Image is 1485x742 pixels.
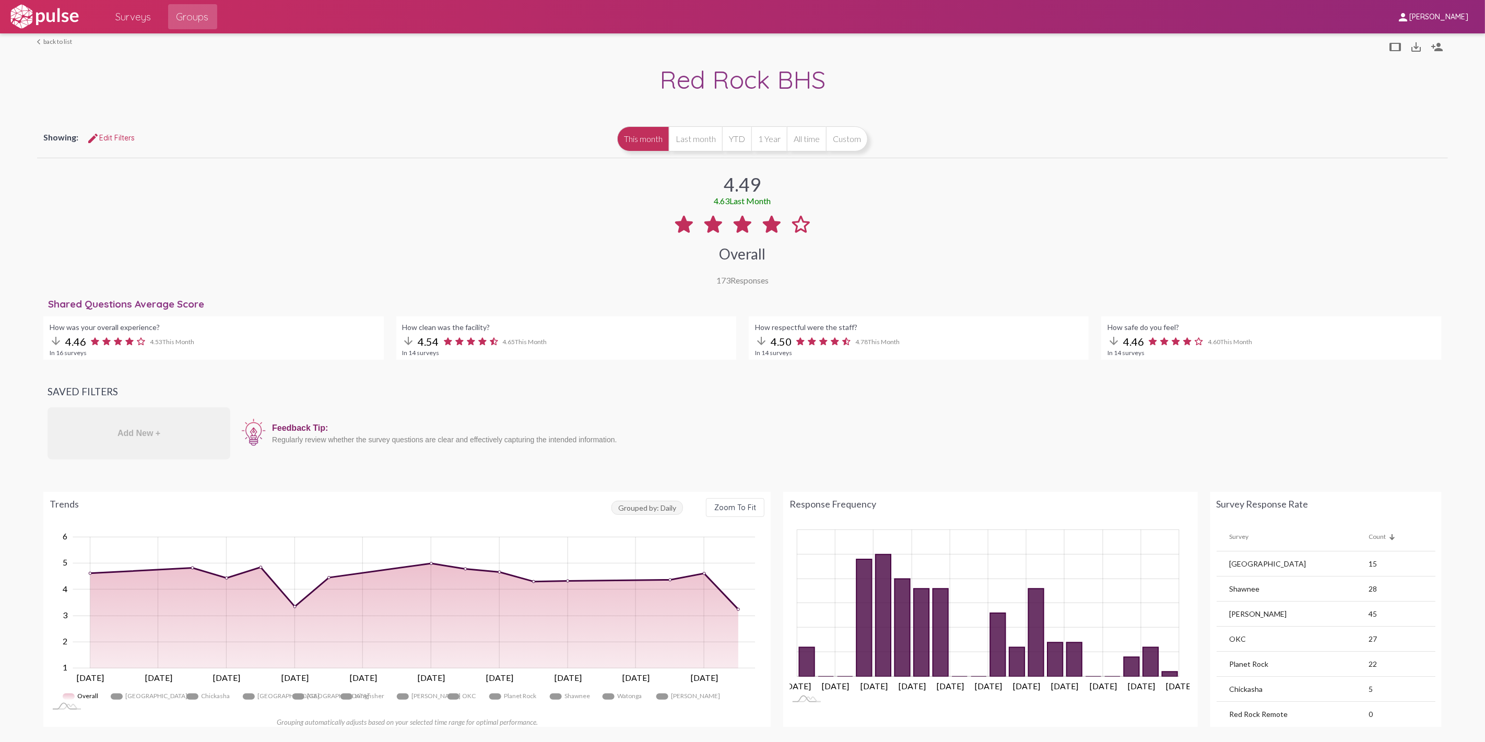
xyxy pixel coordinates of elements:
[617,126,669,151] button: This month
[487,673,514,682] tspan: [DATE]
[447,689,479,704] g: OKC
[787,126,826,151] button: All time
[611,501,683,515] span: Grouped by: Daily
[771,335,792,348] span: 4.50
[1217,551,1369,576] td: [GEOGRAPHIC_DATA]
[489,689,539,704] g: Planet Rock
[186,689,232,704] g: Chickasha
[50,349,377,357] div: In 16 surveys
[1369,533,1386,540] div: Count
[403,323,730,332] div: How clean was the facility?
[784,681,811,691] tspan: [DATE]
[241,418,267,447] img: icon12.png
[418,673,445,682] tspan: [DATE]
[1369,576,1435,602] td: 28
[1229,533,1248,540] div: Survey
[555,673,582,682] tspan: [DATE]
[1128,681,1155,691] tspan: [DATE]
[50,323,377,332] div: How was your overall experience?
[87,132,99,145] mat-icon: Edit Filters
[714,503,756,512] span: Zoom To Fit
[57,532,756,705] g: Chart
[243,689,320,704] g: Elk City
[272,435,1432,444] div: Regularly review whether the survey questions are clear and effectively capturing the intended in...
[176,7,209,26] span: Groups
[277,718,538,726] small: Grouping automatically adjusts based on your selected time range for optimal performance.
[751,126,787,151] button: 1 Year
[720,245,766,263] div: Overall
[1166,681,1193,691] tspan: [DATE]
[418,335,439,348] span: 4.54
[162,338,194,346] span: This Month
[975,681,1002,691] tspan: [DATE]
[724,173,761,196] div: 4.49
[1013,681,1041,691] tspan: [DATE]
[1090,681,1117,691] tspan: [DATE]
[281,673,309,682] tspan: [DATE]
[48,298,1448,310] div: Shared Questions Average Score
[730,196,771,206] span: Last Month
[1369,652,1435,677] td: 22
[37,39,43,45] mat-icon: arrow_back_ios
[714,196,771,206] div: 4.63
[37,64,1448,98] div: Red Rock BHS
[37,38,72,45] a: back to list
[503,338,547,346] span: 4.65
[214,673,241,682] tspan: [DATE]
[1217,627,1369,652] td: OKC
[1406,36,1427,57] button: Download
[350,673,377,682] tspan: [DATE]
[755,335,768,347] mat-icon: arrow_downward
[150,338,194,346] span: 4.53
[550,689,592,704] g: Shawnee
[48,407,230,460] div: Add New +
[63,610,68,620] tspan: 3
[1220,338,1252,346] span: This Month
[706,498,764,517] button: Zoom To Fit
[397,689,461,704] g: Norman
[868,338,900,346] span: This Month
[1369,533,1423,540] div: Count
[855,338,900,346] span: 4.78
[1107,349,1435,357] div: In 14 surveys
[87,133,135,143] span: Edit Filters
[63,584,67,594] tspan: 4
[1208,338,1252,346] span: 4.60
[108,4,160,29] a: Surveys
[784,530,1193,691] g: Chart
[937,681,964,691] tspan: [DATE]
[50,498,611,517] div: Trends
[789,498,1191,510] div: Response Frequency
[1217,576,1369,602] td: Shawnee
[111,689,187,704] g: Canadian County
[63,637,67,646] tspan: 2
[1369,627,1435,652] td: 27
[1369,551,1435,576] td: 15
[1410,41,1423,53] mat-icon: Download
[755,349,1082,357] div: In 14 surveys
[861,681,888,691] tspan: [DATE]
[1369,602,1435,627] td: 45
[669,126,722,151] button: Last month
[1107,323,1435,332] div: How safe do you feel?
[50,335,62,347] mat-icon: arrow_downward
[63,558,67,568] tspan: 5
[1388,7,1477,26] button: [PERSON_NAME]
[43,132,78,142] span: Showing:
[1217,652,1369,677] td: Planet Rock
[1369,702,1435,727] td: 0
[8,4,80,30] img: white-logo.svg
[716,275,769,285] div: Responses
[1229,533,1369,540] div: Survey
[1397,11,1409,23] mat-icon: person
[1217,677,1369,702] td: Chickasha
[48,386,1437,397] h3: Saved Filters
[822,681,850,691] tspan: [DATE]
[1107,335,1120,347] mat-icon: arrow_downward
[1431,41,1444,53] mat-icon: Person
[168,4,217,29] a: Groups
[1385,36,1406,57] button: tablet
[63,532,67,541] tspan: 6
[63,689,100,704] g: Overall
[1369,677,1435,702] td: 5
